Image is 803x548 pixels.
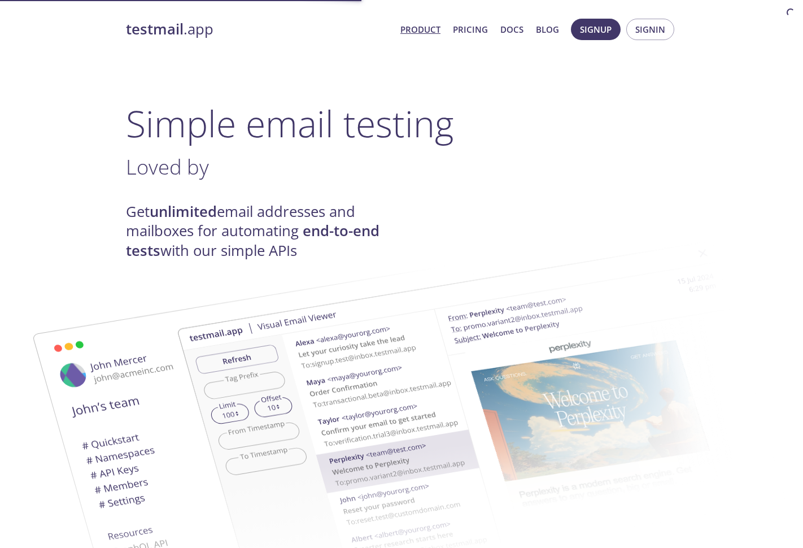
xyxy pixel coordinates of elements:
[626,19,674,40] button: Signin
[126,20,391,39] a: testmail.app
[126,153,209,181] span: Loved by
[150,202,217,221] strong: unlimited
[571,19,621,40] button: Signup
[580,22,612,37] span: Signup
[126,102,677,145] h1: Simple email testing
[126,221,379,260] strong: end-to-end tests
[126,202,401,260] h4: Get email addresses and mailboxes for automating with our simple APIs
[126,19,184,39] strong: testmail
[500,22,523,37] a: Docs
[400,22,440,37] a: Product
[536,22,559,37] a: Blog
[453,22,488,37] a: Pricing
[635,22,665,37] span: Signin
